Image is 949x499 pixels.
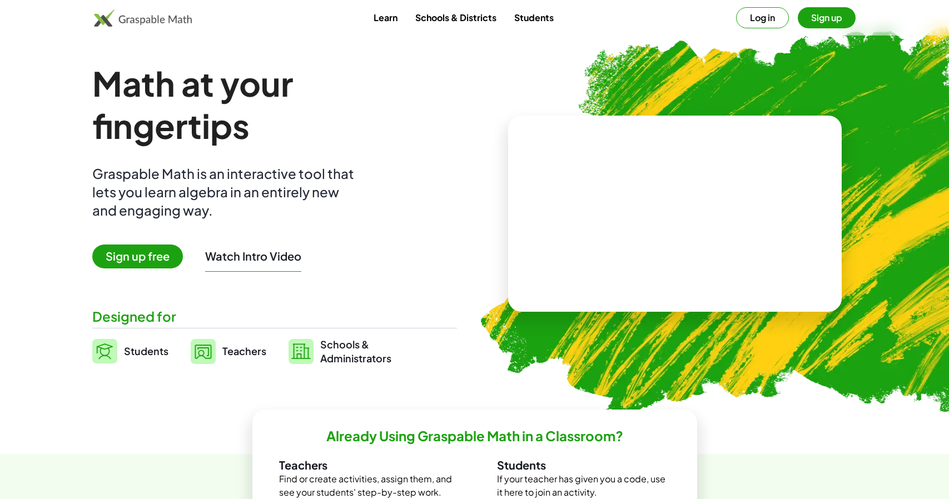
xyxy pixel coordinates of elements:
[497,458,670,472] h3: Students
[406,7,505,28] a: Schools & Districts
[592,172,758,256] video: What is this? This is dynamic math notation. Dynamic math notation plays a central role in how Gr...
[92,62,446,147] h1: Math at your fingertips
[736,7,789,28] button: Log in
[222,345,266,357] span: Teachers
[191,337,266,365] a: Teachers
[92,244,183,268] span: Sign up free
[279,458,453,472] h3: Teachers
[92,164,359,219] div: Graspable Math is an interactive tool that lets you learn algebra in an entirely new and engaging...
[365,7,406,28] a: Learn
[497,472,670,499] p: If your teacher has given you a code, use it here to join an activity.
[92,339,117,363] img: svg%3e
[798,7,856,28] button: Sign up
[124,345,168,357] span: Students
[505,7,563,28] a: Students
[289,339,314,364] img: svg%3e
[320,337,391,365] span: Schools & Administrators
[326,427,623,445] h2: Already Using Graspable Math in a Classroom?
[205,249,301,263] button: Watch Intro Video
[92,337,168,365] a: Students
[279,472,453,499] p: Find or create activities, assign them, and see your students' step-by-step work.
[92,307,457,326] div: Designed for
[289,337,391,365] a: Schools &Administrators
[191,339,216,364] img: svg%3e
